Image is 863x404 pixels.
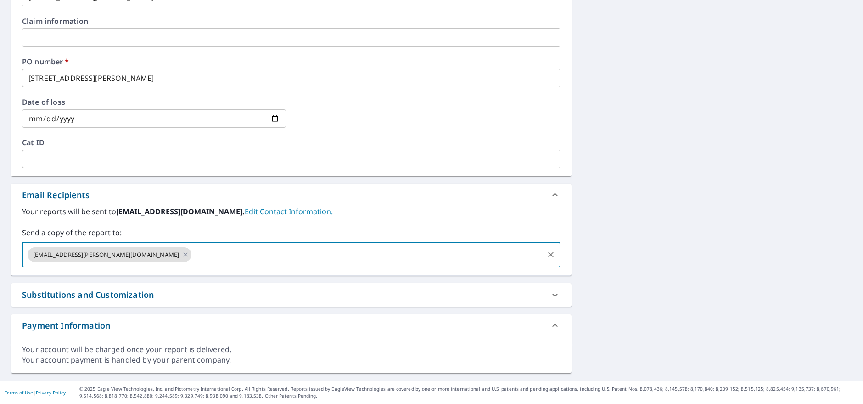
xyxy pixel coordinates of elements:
[22,355,560,365] div: Your account payment is handled by your parent company.
[22,189,90,201] div: Email Recipients
[22,344,560,355] div: Your account will be charged once your report is delivered.
[245,206,333,216] a: EditContactInfo
[22,58,560,65] label: PO number
[11,184,572,206] div: Email Recipients
[22,227,560,238] label: Send a copy of the report to:
[22,139,560,146] label: Cat ID
[79,386,858,399] p: © 2025 Eagle View Technologies, Inc. and Pictometry International Corp. All Rights Reserved. Repo...
[28,250,185,259] span: [EMAIL_ADDRESS][PERSON_NAME][DOMAIN_NAME]
[22,17,560,25] label: Claim information
[22,319,110,332] div: Payment Information
[22,289,154,301] div: Substitutions and Customization
[36,389,66,396] a: Privacy Policy
[544,248,557,261] button: Clear
[11,314,572,336] div: Payment Information
[22,98,286,106] label: Date of loss
[28,247,191,262] div: [EMAIL_ADDRESS][PERSON_NAME][DOMAIN_NAME]
[11,283,572,307] div: Substitutions and Customization
[22,206,560,217] label: Your reports will be sent to
[5,390,66,395] p: |
[5,389,33,396] a: Terms of Use
[116,206,245,216] b: [EMAIL_ADDRESS][DOMAIN_NAME].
